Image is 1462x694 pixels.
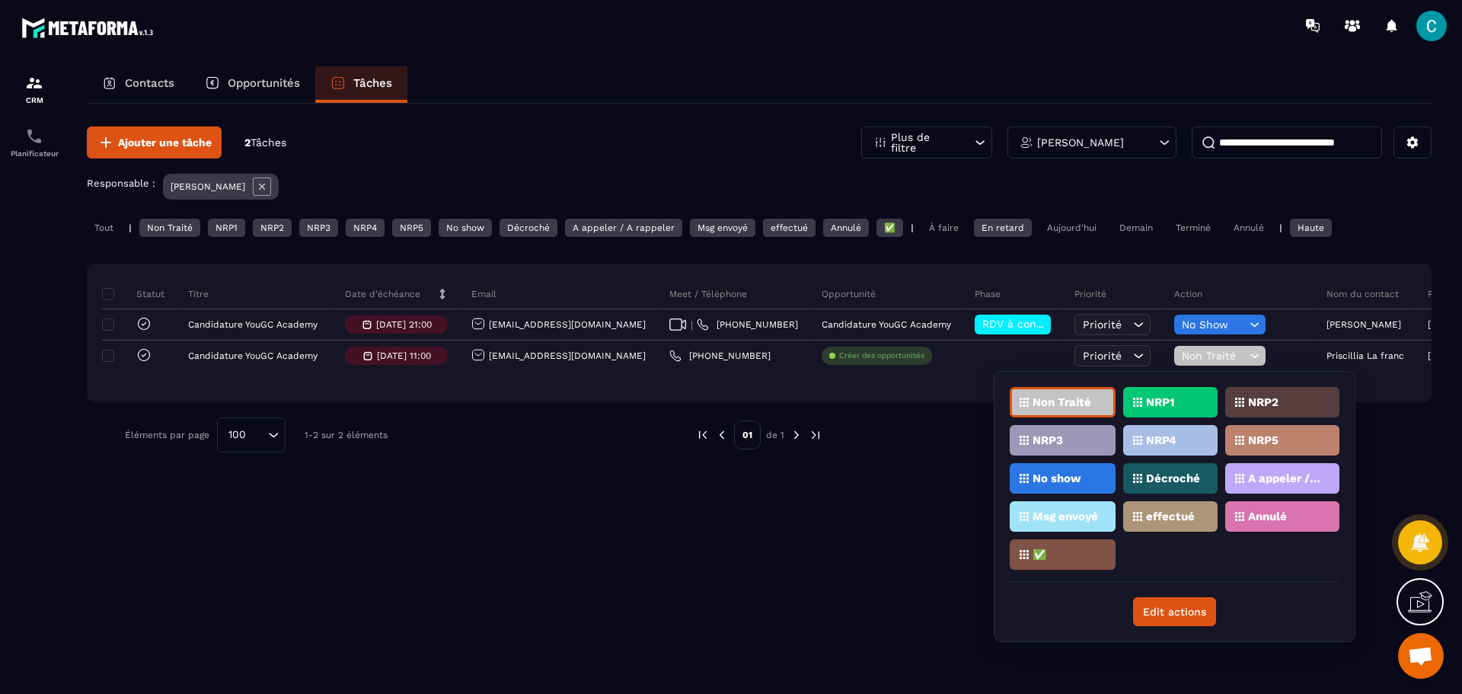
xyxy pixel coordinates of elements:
[139,219,200,237] div: Non Traité
[1326,319,1401,330] p: [PERSON_NAME]
[1033,549,1047,560] p: ✅
[696,428,710,442] img: prev
[911,222,914,233] p: |
[1279,222,1282,233] p: |
[1248,473,1322,484] p: A appeler / A rappeler
[1033,435,1063,446] p: NRP3
[244,136,286,150] p: 2
[21,14,158,42] img: logo
[251,427,264,443] input: Search for option
[188,288,209,300] p: Titre
[25,127,43,146] img: scheduler
[188,319,318,330] p: Candidature YouGC Academy
[4,96,65,104] p: CRM
[129,222,132,233] p: |
[171,181,245,192] p: [PERSON_NAME]
[1033,397,1091,408] p: Non Traité
[25,74,43,92] img: formation
[87,177,155,189] p: Responsable :
[1248,435,1278,446] p: NRP5
[125,76,174,90] p: Contacts
[565,219,682,237] div: A appeler / A rappeler
[315,66,407,103] a: Tâches
[118,135,212,150] span: Ajouter une tâche
[253,219,292,237] div: NRP2
[87,126,222,158] button: Ajouter une tâche
[982,318,1110,330] span: RDV à conf. A RAPPELER
[921,219,966,237] div: À faire
[1168,219,1218,237] div: Terminé
[1290,219,1332,237] div: Haute
[1146,473,1200,484] p: Décroché
[766,429,784,441] p: de 1
[190,66,315,103] a: Opportunités
[106,288,164,300] p: Statut
[669,288,747,300] p: Meet / Téléphone
[1146,435,1176,446] p: NRP4
[1146,511,1195,522] p: effectué
[876,219,903,237] div: ✅
[975,288,1001,300] p: Phase
[353,76,392,90] p: Tâches
[188,350,318,361] p: Candidature YouGC Academy
[1248,511,1287,522] p: Annulé
[305,430,388,440] p: 1-2 sur 2 éléments
[439,219,492,237] div: No show
[299,219,338,237] div: NRP3
[4,116,65,169] a: schedulerschedulerPlanificateur
[392,219,431,237] div: NRP5
[1037,137,1124,148] p: [PERSON_NAME]
[1039,219,1104,237] div: Aujourd'hui
[87,219,121,237] div: Tout
[1174,288,1202,300] p: Action
[1248,397,1278,408] p: NRP2
[790,428,803,442] img: next
[217,417,286,453] div: Search for option
[839,350,924,361] p: Créer des opportunités
[1133,597,1216,626] button: Edit actions
[125,430,209,440] p: Éléments par page
[4,62,65,116] a: formationformationCRM
[1226,219,1272,237] div: Annulé
[1083,318,1122,331] span: Priorité
[1182,318,1246,331] span: No show
[377,350,431,361] p: [DATE] 11:00
[1083,350,1122,362] span: Priorité
[500,219,557,237] div: Décroché
[734,421,761,449] p: 01
[4,149,65,158] p: Planificateur
[1398,633,1444,679] div: Ouvrir le chat
[697,318,798,331] a: [PHONE_NUMBER]
[1033,473,1081,484] p: No show
[228,76,300,90] p: Opportunités
[346,219,385,237] div: NRP4
[1326,350,1404,361] p: Priscillia La franc
[690,219,755,237] div: Msg envoyé
[1033,511,1098,522] p: Msg envoyé
[345,288,420,300] p: Date d’échéance
[1326,288,1399,300] p: Nom du contact
[822,288,876,300] p: Opportunité
[223,427,251,443] span: 100
[974,219,1032,237] div: En retard
[376,319,432,330] p: [DATE] 21:00
[1146,397,1174,408] p: NRP1
[87,66,190,103] a: Contacts
[251,136,286,149] span: Tâches
[715,428,729,442] img: prev
[669,350,771,362] a: [PHONE_NUMBER]
[763,219,816,237] div: effectué
[691,319,693,331] span: |
[891,132,958,153] p: Plus de filtre
[809,428,822,442] img: next
[823,219,869,237] div: Annulé
[208,219,245,237] div: NRP1
[1182,350,1246,362] span: Non Traité
[471,288,496,300] p: Email
[1074,288,1106,300] p: Priorité
[822,319,951,330] p: Candidature YouGC Academy
[1112,219,1160,237] div: Demain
